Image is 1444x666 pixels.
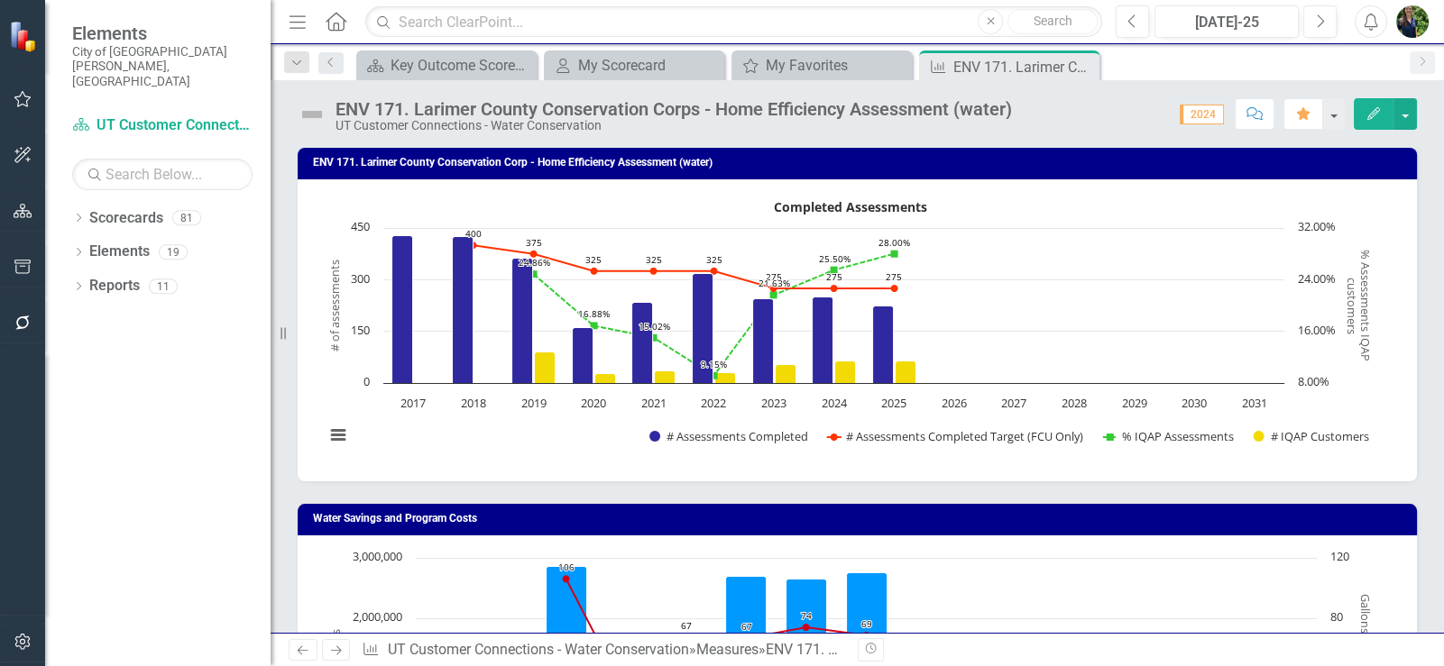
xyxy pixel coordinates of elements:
[526,236,542,249] text: 375
[1034,14,1072,28] span: Search
[1001,395,1026,411] text: 2027
[591,323,598,330] path: 2020, 16.875. % IQAP Assessments.
[1344,250,1374,361] text: % Assessments IQAP customers
[535,352,556,384] path: 2019, 90. # IQAP Customers.
[891,251,898,258] path: 2025, 28. % IQAP Assessments.
[770,285,777,292] path: 2023, 275. # Assessments Completed Target (FCU Only).
[835,361,856,384] path: 2024, 64. # IQAP Customers.
[822,395,848,411] text: 2024
[326,423,351,448] button: View chart menu, Completed Assessments
[696,641,759,658] a: Measures
[400,395,426,411] text: 2017
[336,99,1012,119] div: ENV 171. Larimer County Conservation Corps - Home Efficiency Assessment (water)
[72,44,253,88] small: City of [GEOGRAPHIC_DATA][PERSON_NAME], [GEOGRAPHIC_DATA]
[650,268,658,275] path: 2021, 325. # Assessments Completed Target (FCU Only).
[827,429,1085,445] button: Show # Assessments Completed Target (FCU Only)
[655,371,676,384] path: 2021, 35. # IQAP Customers.
[159,244,188,260] div: 19
[819,252,851,265] text: 25.50%
[392,236,413,384] path: 2017, 428. # Assessments Completed.
[519,256,550,269] text: 24.86%
[1298,218,1336,234] text: 32.00%
[351,218,370,234] text: 450
[392,228,1255,384] g: # Assessments Completed, series 1 of 4. Bar series with 15 bars. Y axis, # of assessments.
[595,374,616,384] path: 2020, 27. # IQAP Customers.
[578,307,610,320] text: 16.88%
[878,236,910,249] text: 28.00%
[353,608,402,625] text: 2,000,000
[776,365,796,384] path: 2023, 53. # IQAP Customers.
[693,274,713,384] path: 2022, 317. # Assessments Completed.
[89,276,140,297] a: Reports
[72,23,253,44] span: Elements
[766,54,907,77] div: My Favorites
[313,513,1408,525] h3: Water Savings and Program Costs
[1330,548,1349,564] text: 120
[465,227,482,240] text: 400
[72,115,253,136] a: UT Customer Connections - Water Conservation
[803,624,810,631] path: 2023, 74.07141672. Gallons Saved per $1.
[1154,5,1299,38] button: [DATE]-25
[9,21,41,52] img: ClearPoint Strategy
[521,395,547,411] text: 2019
[1242,395,1267,411] text: 2031
[1180,105,1224,124] span: 2024
[766,270,782,283] text: 275
[753,299,774,384] path: 2023, 245. # Assessments Completed.
[942,395,967,411] text: 2026
[896,361,916,384] path: 2025, 63. # IQAP Customers.
[953,56,1095,78] div: ENV 171. Larimer County Conservation Corps - Home Efficiency Assessment (water)
[759,277,790,289] text: 21.63%
[701,395,726,411] text: 2022
[667,428,808,444] text: # Assessments Completed
[558,561,575,573] text: 106
[650,334,658,342] path: 2021, 15.02145923. % IQAP Assessments.
[711,268,718,275] path: 2022, 325. # Assessments Completed Target (FCU Only).
[801,609,812,622] text: 74
[548,54,720,77] a: My Scorecard
[361,54,532,77] a: Key Outcome Scorecard
[591,268,598,275] path: 2020, 325. # Assessments Completed Target (FCU Only).
[886,270,902,283] text: 275
[761,395,786,411] text: 2023
[530,270,538,278] path: 2019, 24.86187845. % IQAP Assessments.
[873,306,894,384] path: 2025, 225. # Assessments Completed.
[316,193,1399,463] div: Completed Assessments. Highcharts interactive chart.
[1103,429,1234,445] button: Show % IQAP Assessments
[351,270,370,287] text: 300
[1122,428,1234,444] text: % IQAP Assessments
[681,619,692,632] text: 67
[826,270,842,283] text: 275
[512,259,533,384] path: 2019, 362. # Assessments Completed.
[353,548,402,564] text: 3,000,000
[891,285,898,292] path: 2025, 275. # Assessments Completed Target (FCU Only).
[573,328,593,384] path: 2020, 160. # Assessments Completed.
[149,278,178,294] div: 11
[1396,5,1429,38] img: Alice Conovitz
[313,157,1408,169] h3: ENV 171. Larimer County Conservation Corp - Home Efficiency Assessment (water)
[1062,395,1087,411] text: 2028
[639,320,670,333] text: 15.02%
[1182,395,1207,411] text: 2030
[327,260,343,351] text: # of assessments
[362,640,843,661] div: » »
[1298,373,1329,389] text: 8.00%
[585,253,602,266] text: 325
[632,303,653,384] path: 2021, 233. # Assessments Completed.
[388,641,689,658] a: UT Customer Connections - Water Conservation
[89,208,163,229] a: Scorecards
[1253,429,1368,445] button: Show # IQAP Customers
[813,297,833,384] path: 2024, 251. # Assessments Completed.
[1298,270,1336,287] text: 24.00%
[881,395,906,411] text: 2025
[298,100,327,129] img: Not Defined
[578,54,720,77] div: My Scorecard
[1270,428,1368,444] text: # IQAP Customers
[646,253,662,266] text: 325
[391,54,532,77] div: Key Outcome Scorecard
[172,210,201,225] div: 81
[766,641,1297,658] div: ENV 171. Larimer County Conservation Corps - Home Efficiency Assessment (water)
[336,119,1012,132] div: UT Customer Connections - Water Conservation
[461,395,486,411] text: 2018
